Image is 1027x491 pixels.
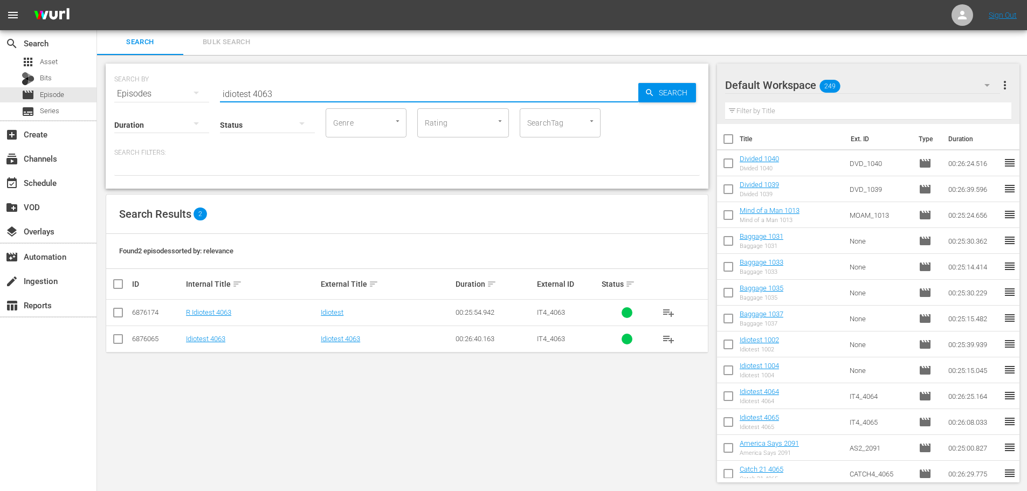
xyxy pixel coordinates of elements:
[740,206,799,215] a: Mind of a Man 1013
[456,308,533,316] div: 00:25:54.942
[114,79,209,109] div: Episodes
[662,306,675,319] span: playlist_add
[104,36,177,49] span: Search
[5,251,18,264] span: Automation
[740,310,783,318] a: Baggage 1037
[740,243,783,250] div: Baggage 1031
[40,89,64,100] span: Episode
[194,208,207,220] span: 2
[740,388,779,396] a: Idiotest 4064
[656,300,681,326] button: playlist_add
[845,357,914,383] td: None
[944,461,1003,487] td: 00:26:29.775
[912,124,942,154] th: Type
[919,416,932,428] span: Episode
[944,202,1003,228] td: 00:25:24.656
[740,155,779,163] a: Divided 1040
[919,312,932,325] span: Episode
[740,294,783,301] div: Baggage 1035
[656,326,681,352] button: playlist_add
[392,116,403,126] button: Open
[845,202,914,228] td: MOAM_1013
[740,284,783,292] a: Baggage 1035
[369,279,378,289] span: sort
[740,165,779,172] div: Divided 1040
[132,280,183,288] div: ID
[998,79,1011,92] span: more_vert
[537,280,598,288] div: External ID
[6,9,19,22] span: menu
[740,268,783,275] div: Baggage 1033
[5,275,18,288] span: Ingestion
[944,383,1003,409] td: 00:26:25.164
[989,11,1017,19] a: Sign Out
[740,232,783,240] a: Baggage 1031
[845,280,914,306] td: None
[740,217,799,224] div: Mind of a Man 1013
[40,57,58,67] span: Asset
[740,449,799,457] div: America Says 2091
[740,181,779,189] a: Divided 1039
[321,308,343,316] a: Idiotest
[5,299,18,312] span: Reports
[998,72,1011,98] button: more_vert
[944,280,1003,306] td: 00:25:30.229
[186,308,231,316] a: R Idiotest 4063
[819,75,840,98] span: 249
[22,56,35,68] span: Asset
[26,3,78,28] img: ans4CAIJ8jUAAAAAAAAAAAAAAAAAAAAAAAAgQb4GAAAAAAAAAAAAAAAAAAAAAAAAJMjXAAAAAAAAAAAAAAAAAAAAAAAAgAT5G...
[5,201,18,214] span: VOD
[740,475,783,482] div: Catch 21 4065
[537,308,565,316] span: IT4_4063
[845,150,914,176] td: DVD_1040
[625,279,635,289] span: sort
[1003,156,1016,169] span: reorder
[740,413,779,421] a: Idiotest 4065
[1003,415,1016,428] span: reorder
[919,364,932,377] span: Episode
[1003,389,1016,402] span: reorder
[190,36,263,49] span: Bulk Search
[919,260,932,273] span: Episode
[638,83,696,102] button: Search
[919,234,932,247] span: Episode
[602,278,652,291] div: Status
[740,465,783,473] a: Catch 21 4065
[1003,441,1016,454] span: reorder
[1003,234,1016,247] span: reorder
[1003,182,1016,195] span: reorder
[740,424,779,431] div: Idiotest 4065
[740,362,779,370] a: Idiotest 1004
[22,88,35,101] span: movie
[919,467,932,480] span: Episode
[5,177,18,190] span: Schedule
[919,286,932,299] span: Episode
[944,150,1003,176] td: 00:26:24.516
[740,398,779,405] div: Idiotest 4064
[919,441,932,454] span: Episode
[944,228,1003,254] td: 00:25:30.362
[740,258,783,266] a: Baggage 1033
[119,208,191,220] span: Search Results
[321,335,360,343] a: Idiotest 4063
[845,409,914,435] td: IT4_4065
[232,279,242,289] span: sort
[740,336,779,344] a: Idiotest 1002
[944,176,1003,202] td: 00:26:39.596
[587,116,597,126] button: Open
[845,383,914,409] td: IT4_4064
[1003,312,1016,324] span: reorder
[845,461,914,487] td: CATCH4_4065
[845,435,914,461] td: AS2_2091
[654,83,696,102] span: Search
[22,72,35,85] div: Bits
[844,124,913,154] th: Ext. ID
[114,148,700,157] p: Search Filters:
[5,225,18,238] span: Overlays
[119,247,233,255] span: Found 2 episodes sorted by: relevance
[1003,208,1016,221] span: reorder
[1003,260,1016,273] span: reorder
[740,346,779,353] div: Idiotest 1002
[944,409,1003,435] td: 00:26:08.033
[1003,337,1016,350] span: reorder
